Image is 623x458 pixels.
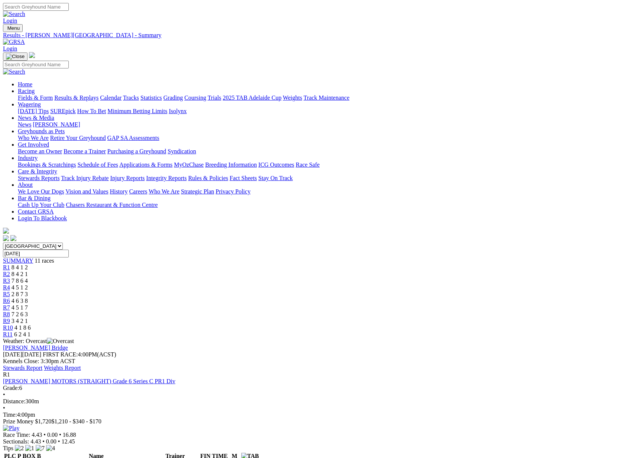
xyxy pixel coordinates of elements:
a: Become a Trainer [64,148,106,154]
a: [PERSON_NAME] [33,121,80,128]
a: Industry [18,155,38,161]
a: Weights Report [44,365,81,371]
a: Race Safe [296,161,319,168]
a: How To Bet [77,108,106,114]
a: GAP SA Assessments [107,135,159,141]
a: Cash Up Your Club [18,202,64,208]
input: Select date [3,250,69,257]
a: Privacy Policy [216,188,251,195]
a: Become an Owner [18,148,62,154]
span: R9 [3,318,10,324]
a: Track Maintenance [304,95,349,101]
a: Minimum Betting Limits [107,108,167,114]
span: 0.00 [46,438,57,445]
span: 2 8 7 3 [12,291,28,297]
span: R7 [3,304,10,311]
div: 4:00pm [3,411,620,418]
a: ICG Outcomes [258,161,294,168]
div: Bar & Dining [18,202,620,208]
a: Stewards Report [3,365,42,371]
span: 4 5 1 7 [12,304,28,311]
span: • [42,438,45,445]
a: R8 [3,311,10,317]
a: Purchasing a Greyhound [107,148,166,154]
div: Prize Money $1,720 [3,418,620,425]
span: [DATE] [3,351,41,358]
a: Isolynx [169,108,187,114]
img: Close [6,54,25,60]
a: R5 [3,291,10,297]
img: 7 [36,445,45,452]
span: 3 4 2 1 [12,318,28,324]
a: News & Media [18,115,54,121]
span: FIRST RACE: [43,351,78,358]
span: R1 [3,371,10,378]
a: Home [18,81,32,87]
a: Stay On Track [258,175,293,181]
span: 12.45 [61,438,75,445]
a: R6 [3,298,10,304]
span: Menu [7,25,20,31]
a: Injury Reports [110,175,145,181]
span: Weather: Overcast [3,338,74,344]
a: R10 [3,324,13,331]
span: R4 [3,284,10,291]
a: Contact GRSA [18,208,54,215]
img: logo-grsa-white.png [29,52,35,58]
span: • [3,405,5,411]
img: Search [3,68,25,75]
a: Trials [207,95,221,101]
a: Syndication [168,148,196,154]
img: Play [3,425,19,432]
a: 2025 TAB Adelaide Cup [223,95,281,101]
div: Kennels Close: 3:30pm ACST [3,358,620,365]
a: Racing [18,88,35,94]
a: Careers [129,188,147,195]
div: Industry [18,161,620,168]
a: R2 [3,271,10,277]
a: Bookings & Scratchings [18,161,76,168]
a: R1 [3,264,10,270]
span: [DATE] [3,351,22,358]
a: MyOzChase [174,161,204,168]
a: Greyhounds as Pets [18,128,65,134]
span: Sectionals: [3,438,29,445]
a: Calendar [100,95,122,101]
a: Integrity Reports [146,175,187,181]
span: 7 2 6 3 [12,311,28,317]
span: • [3,391,5,398]
span: 4 1 8 6 [14,324,31,331]
a: R11 [3,331,13,337]
span: $1,210 - $340 - $170 [51,418,101,425]
a: Schedule of Fees [77,161,118,168]
span: Race Time: [3,432,30,438]
a: Rules & Policies [188,175,228,181]
span: 16.88 [63,432,76,438]
a: News [18,121,31,128]
a: Who We Are [18,135,49,141]
img: Overcast [47,338,74,345]
a: [PERSON_NAME] Bridge [3,345,68,351]
span: 11 races [35,257,54,264]
span: • [43,432,46,438]
a: R3 [3,278,10,284]
span: Tips [3,445,13,451]
a: Chasers Restaurant & Function Centre [66,202,158,208]
input: Search [3,3,69,11]
div: 6 [3,385,620,391]
span: 0.00 [47,432,58,438]
img: twitter.svg [10,235,16,241]
img: logo-grsa-white.png [3,228,9,234]
a: Login [3,17,17,24]
div: Care & Integrity [18,175,620,182]
a: Wagering [18,101,41,108]
a: Results - [PERSON_NAME][GEOGRAPHIC_DATA] - Summary [3,32,620,39]
span: 8 4 2 1 [12,271,28,277]
a: SUMMARY [3,257,33,264]
a: Login [3,45,17,52]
